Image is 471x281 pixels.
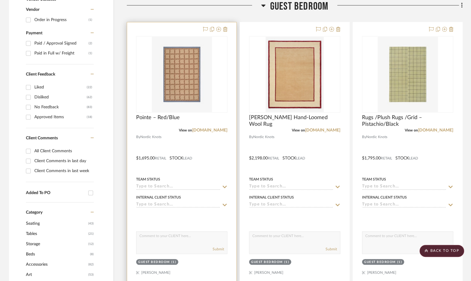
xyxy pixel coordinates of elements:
[136,195,181,200] div: Internal Client Status
[89,39,92,48] div: (2)
[34,112,87,122] div: Approved Items
[140,134,161,140] span: Nordic Knots
[179,128,192,132] span: View on
[136,184,220,190] input: Type to Search…
[88,219,94,228] span: (43)
[138,260,170,264] div: Guest Bedroom
[171,260,176,264] div: (1)
[26,136,58,140] span: Client Comments
[249,114,340,128] span: [PERSON_NAME] Hand-Loomed Wool Rug
[397,260,402,264] div: (1)
[34,92,87,102] div: Disliked
[26,249,89,259] span: Beds
[284,260,289,264] div: (1)
[90,249,94,259] span: (8)
[136,177,160,182] div: Team Status
[88,239,94,249] span: (12)
[87,102,92,112] div: (83)
[213,246,224,252] button: Submit
[366,134,387,140] span: Nordic Knots
[136,114,180,121] span: Pointe – Red/Blue
[34,48,89,58] div: Paid in Full w/ Freight
[418,128,453,132] a: [DOMAIN_NAME]
[88,229,94,239] span: (21)
[249,195,294,200] div: Internal Client Status
[266,37,323,112] img: Deller Hand-Loomed Wool Rug
[362,177,386,182] div: Team Status
[26,239,87,249] span: Storage
[88,260,94,269] span: (82)
[420,245,464,257] scroll-to-top-button: BACK TO TOP
[26,218,87,229] span: Seating
[378,37,438,112] img: Rugs /Plush Rugs /Grid – Pistachio/Black
[326,246,337,252] button: Submit
[26,210,42,215] span: Category
[362,202,446,208] input: Type to Search…
[26,229,87,239] span: Tables
[88,270,94,279] span: (53)
[249,184,333,190] input: Type to Search…
[249,36,340,112] div: 0
[34,82,87,92] div: Liked
[405,128,418,132] span: View on
[305,128,340,132] a: [DOMAIN_NAME]
[136,36,227,112] div: 0
[26,72,55,76] span: Client Feedback
[136,202,220,208] input: Type to Search…
[249,134,253,140] span: By
[136,134,140,140] span: By
[26,190,85,196] div: Added To PO
[362,114,453,128] span: Rugs /Plush Rugs /Grid – Pistachio/Black
[26,270,87,280] span: Art
[362,195,407,200] div: Internal Client Status
[292,128,305,132] span: View on
[192,128,227,132] a: [DOMAIN_NAME]
[87,92,92,102] div: (62)
[87,82,92,92] div: (22)
[362,184,446,190] input: Type to Search…
[26,8,39,12] span: Vendor
[34,102,87,112] div: No Feedback
[87,112,92,122] div: (18)
[249,202,333,208] input: Type to Search…
[253,134,274,140] span: Nordic Knots
[34,39,89,48] div: Paid / Approval Signed
[34,156,92,166] div: Client Comments in last day
[34,146,92,156] div: All Client Comments
[89,48,92,58] div: (1)
[251,260,283,264] div: Guest Bedroom
[249,177,273,182] div: Team Status
[364,260,396,264] div: Guest Bedroom
[34,166,92,176] div: Client Comments in last week
[26,31,42,35] span: Payment
[34,15,89,25] div: Order in Progress
[152,37,212,112] img: Pointe – Red/Blue
[26,259,87,270] span: Accessories
[362,134,366,140] span: By
[89,15,92,25] div: (1)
